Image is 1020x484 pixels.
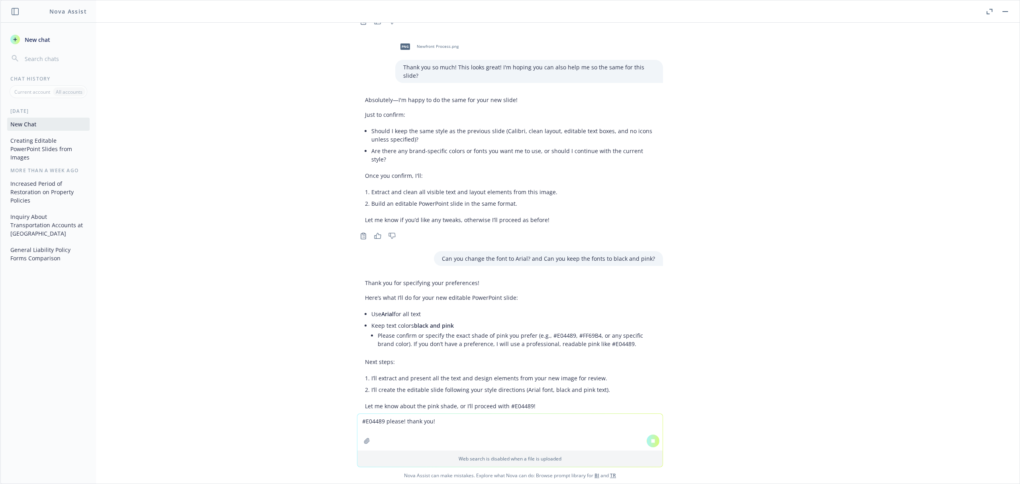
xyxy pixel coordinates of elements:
[7,177,90,207] button: Increased Period of Restoration on Property Policies
[365,279,655,287] p: Thank you for specifying your preferences!
[371,384,655,395] li: I’ll create the editable slide following your style directions (Arial font, black and pink text).
[414,322,454,329] span: black and pink
[371,198,655,209] li: Build an editable PowerPoint slide in the same format.
[371,186,655,198] li: Extract and clean all visible text and layout elements from this image.
[23,35,50,44] span: New chat
[400,43,410,49] span: png
[49,7,87,16] h1: Nova Assist
[23,53,86,64] input: Search chats
[365,171,655,180] p: Once you confirm, I'll:
[371,320,655,351] li: Keep text colors
[381,310,394,318] span: Arial
[378,330,655,350] li: Please confirm or specify the exact shade of pink you prefer (e.g., #E04489, #FF69B4, or any spec...
[371,125,655,145] li: Should I keep the same style as the previous slide (Calibri, clean layout, editable text boxes, a...
[365,96,655,104] p: Absolutely—I'm happy to do the same for your new slide!
[386,230,398,242] button: Thumbs down
[360,232,367,240] svg: Copy to clipboard
[1,167,96,174] div: More than a week ago
[594,472,599,479] a: BI
[365,110,655,119] p: Just to confirm:
[371,308,655,320] li: Use for all text
[365,293,655,302] p: Here’s what I’ll do for your new editable PowerPoint slide:
[371,145,655,165] li: Are there any brand-specific colors or fonts you want me to use, or should I continue with the cu...
[56,89,82,95] p: All accounts
[442,254,655,263] p: Can you change the font to Arial? and Can you keep the fonts to black and pink?
[365,402,655,410] p: Let me know about the pink shade, or I’ll proceed with #E04489!
[7,32,90,47] button: New chat
[7,134,90,164] button: Creating Editable PowerPoint Slides from Images
[1,75,96,82] div: Chat History
[395,37,460,57] div: pngNewfront Process.png
[14,89,50,95] p: Current account
[403,63,655,80] p: Thank you so much! This looks great! I'm hoping you can also help me so the same for this slide?
[610,472,616,479] a: TR
[7,210,90,240] button: Inquiry About Transportation Accounts at [GEOGRAPHIC_DATA]
[417,44,459,49] span: Newfront Process.png
[1,108,96,114] div: [DATE]
[365,358,655,366] p: Next steps:
[4,467,1016,484] span: Nova Assist can make mistakes. Explore what Nova can do: Browse prompt library for and
[371,372,655,384] li: I’ll extract and present all the text and design elements from your new image for review.
[7,243,90,265] button: General Liability Policy Forms Comparison
[7,118,90,131] button: New Chat
[365,216,655,224] p: Let me know if you’d like any tweaks, otherwise I’ll proceed as before!
[362,455,658,462] p: Web search is disabled when a file is uploaded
